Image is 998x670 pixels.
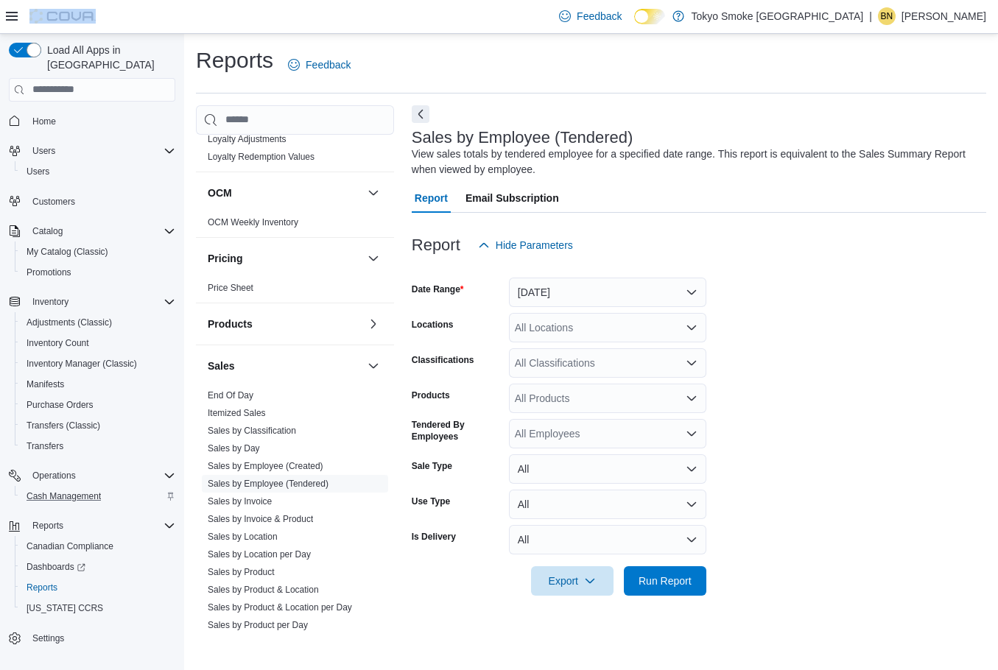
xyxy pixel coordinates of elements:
span: Transfers (Classic) [21,417,175,434]
a: Sales by Product [208,567,275,577]
a: Promotions [21,264,77,281]
span: Loyalty Adjustments [208,133,287,145]
span: Dashboards [27,561,85,573]
button: Catalog [27,222,68,240]
a: Transfers (Classic) [21,417,106,434]
a: Sales by Location per Day [208,549,311,560]
span: Canadian Compliance [27,540,113,552]
button: OCM [208,186,362,200]
div: View sales totals by tendered employee for a specified date range. This report is equivalent to t... [412,147,979,177]
label: Date Range [412,283,464,295]
span: My Catalog (Classic) [21,243,175,261]
span: Home [27,112,175,130]
a: Canadian Compliance [21,537,119,555]
button: Purchase Orders [15,395,181,415]
label: Products [412,389,450,401]
span: Users [32,145,55,157]
label: Sale Type [412,460,452,472]
span: Sales by Invoice [208,496,272,507]
button: Promotions [15,262,181,283]
span: Dark Mode [634,24,635,25]
div: Brianna Nesbitt [878,7,896,25]
a: Dashboards [21,558,91,576]
span: Manifests [27,378,64,390]
span: Adjustments (Classic) [27,317,112,328]
button: Users [3,141,181,161]
h1: Reports [196,46,273,75]
span: Inventory Manager (Classic) [27,358,137,370]
a: Reports [21,579,63,596]
span: Run Report [639,574,692,588]
div: Loyalty [196,130,394,172]
span: Sales by Product & Location [208,584,319,596]
span: Promotions [21,264,175,281]
a: Itemized Sales [208,408,266,418]
span: Customers [27,192,175,211]
a: Sales by Employee (Tendered) [208,479,328,489]
button: Inventory [3,292,181,312]
span: Inventory Manager (Classic) [21,355,175,373]
p: [PERSON_NAME] [902,7,986,25]
span: Cash Management [27,490,101,502]
span: Users [27,166,49,177]
span: Catalog [32,225,63,237]
span: OCM Weekly Inventory [208,216,298,228]
span: Dashboards [21,558,175,576]
button: Users [15,161,181,182]
a: Purchase Orders [21,396,99,414]
a: End Of Day [208,390,253,401]
span: Transfers [27,440,63,452]
a: Home [27,113,62,130]
span: Manifests [21,375,175,393]
span: Loyalty Redemption Values [208,151,314,163]
button: Run Report [624,566,706,596]
span: Reports [21,579,175,596]
h3: Products [208,317,253,331]
a: Sales by Product per Day [208,620,308,630]
span: Sales by Product [208,566,275,578]
button: Inventory Count [15,333,181,353]
a: Sales by Classification [208,426,296,436]
a: Adjustments (Classic) [21,314,118,331]
a: Users [21,163,55,180]
button: Reports [3,515,181,536]
button: Home [3,110,181,132]
button: [DATE] [509,278,706,307]
button: Inventory [27,293,74,311]
button: Cash Management [15,486,181,507]
span: Catalog [27,222,175,240]
a: Cash Management [21,487,107,505]
a: Sales by Day [208,443,260,454]
img: Cova [29,9,96,24]
h3: OCM [208,186,232,200]
span: Adjustments (Classic) [21,314,175,331]
span: Washington CCRS [21,599,175,617]
span: Promotions [27,267,71,278]
button: Sales [365,357,382,375]
button: Open list of options [686,322,697,334]
a: [US_STATE] CCRS [21,599,109,617]
span: Hide Parameters [496,238,573,253]
span: [US_STATE] CCRS [27,602,103,614]
button: Catalog [3,221,181,241]
label: Locations [412,319,454,331]
button: Transfers [15,436,181,456]
span: Transfers (Classic) [27,420,100,431]
button: [US_STATE] CCRS [15,598,181,618]
span: Price Sheet [208,282,253,294]
button: Open list of options [686,428,697,440]
span: Sales by Invoice & Product [208,513,313,525]
a: Settings [27,630,70,647]
span: Inventory Count [27,337,89,349]
a: Inventory Manager (Classic) [21,355,143,373]
button: Users [27,142,61,160]
span: Inventory [32,296,68,308]
h3: Report [412,236,460,254]
button: Settings [3,627,181,649]
a: Manifests [21,375,70,393]
span: Reports [27,517,175,535]
button: Operations [27,467,82,484]
a: My Catalog (Classic) [21,243,114,261]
